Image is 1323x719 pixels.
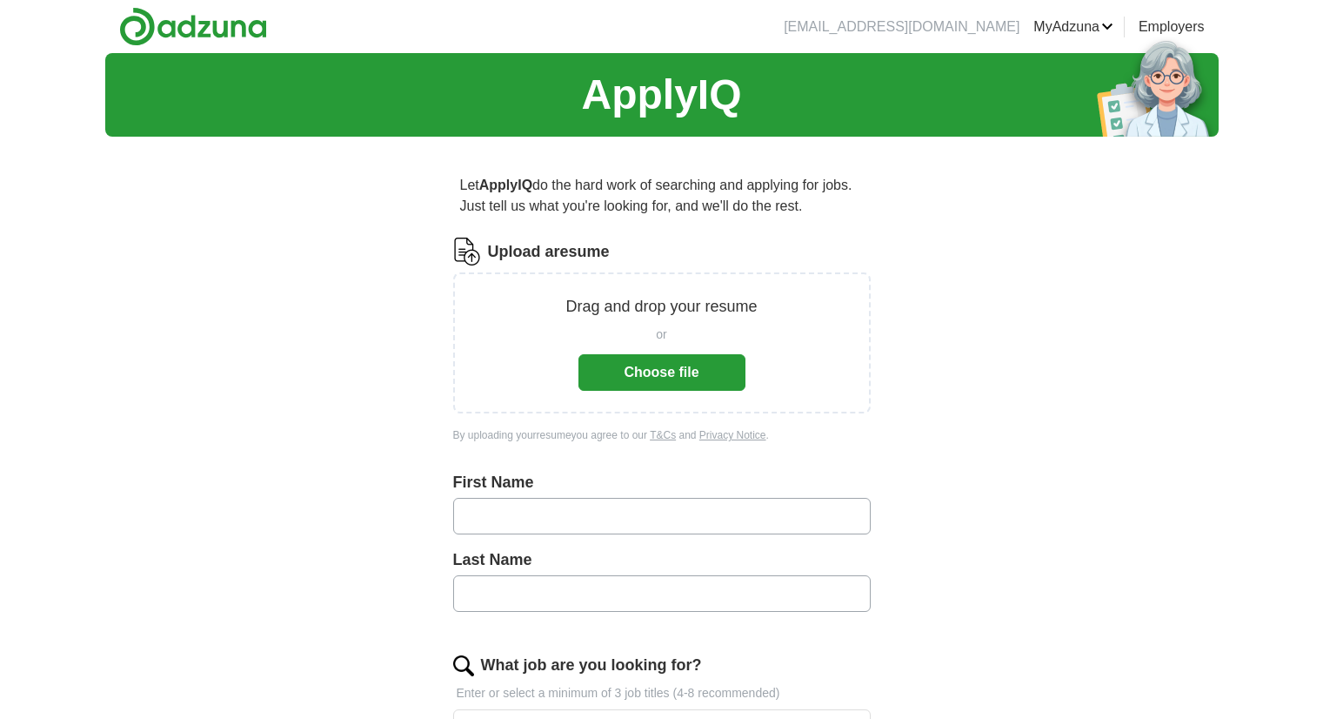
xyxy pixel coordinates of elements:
img: search.png [453,655,474,676]
div: By uploading your resume you agree to our and . [453,427,871,443]
a: Employers [1139,17,1205,37]
label: Last Name [453,548,871,572]
p: Let do the hard work of searching and applying for jobs. Just tell us what you're looking for, an... [453,168,871,224]
label: What job are you looking for? [481,654,702,677]
p: Drag and drop your resume [565,295,757,319]
button: Choose file [578,354,745,391]
strong: ApplyIQ [479,178,532,192]
img: Adzuna logo [119,7,267,46]
a: Privacy Notice [699,429,766,441]
img: CV Icon [453,238,481,265]
li: [EMAIL_ADDRESS][DOMAIN_NAME] [784,17,1019,37]
p: Enter or select a minimum of 3 job titles (4-8 recommended) [453,684,871,702]
h1: ApplyIQ [581,64,741,126]
label: First Name [453,471,871,494]
label: Upload a resume [488,240,610,264]
span: or [656,326,666,344]
a: MyAdzuna [1033,17,1113,37]
a: T&Cs [650,429,676,441]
